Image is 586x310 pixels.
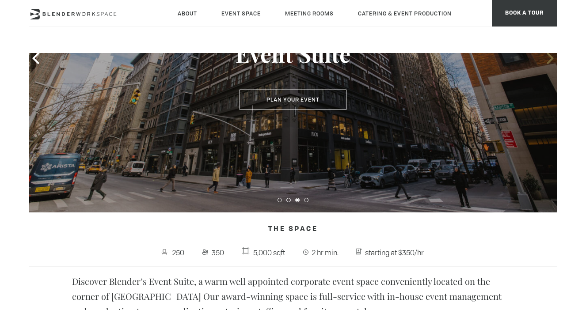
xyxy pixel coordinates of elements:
h3: Event Suite [191,40,395,68]
span: 350 [210,246,227,260]
span: starting at $350/hr [363,246,426,260]
button: Plan Your Event [240,90,346,110]
h4: The Space [29,221,556,238]
span: 5,000 sqft [251,246,287,260]
span: 250 [170,246,186,260]
span: 2 hr min. [310,246,341,260]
